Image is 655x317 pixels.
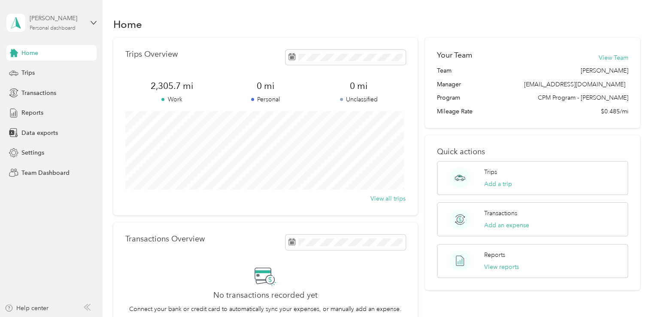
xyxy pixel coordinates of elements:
[218,80,312,92] span: 0 mi
[21,68,35,77] span: Trips
[125,95,219,104] p: Work
[600,107,628,116] span: $0.485/mi
[370,194,406,203] button: View all trips
[312,95,406,104] p: Unclassified
[30,14,83,23] div: [PERSON_NAME]
[484,250,505,259] p: Reports
[129,305,401,314] p: Connect your bank or credit card to automatically sync your expenses, or manually add an expense.
[21,49,38,58] span: Home
[437,107,473,116] span: Mileage Rate
[437,147,628,156] p: Quick actions
[484,221,529,230] button: Add an expense
[607,269,655,317] iframe: Everlance-gr Chat Button Frame
[484,180,512,189] button: Add a trip
[312,80,406,92] span: 0 mi
[30,26,76,31] div: Personal dashboard
[21,108,43,117] span: Reports
[125,235,205,244] p: Transactions Overview
[537,93,628,102] span: CPM Program - [PERSON_NAME]
[484,262,519,271] button: View reports
[125,80,219,92] span: 2,305.7 mi
[21,88,56,98] span: Transactions
[21,148,44,157] span: Settings
[484,168,497,177] p: Trips
[113,20,142,29] h1: Home
[524,81,625,88] span: [EMAIL_ADDRESS][DOMAIN_NAME]
[580,66,628,75] span: [PERSON_NAME]
[213,291,318,300] h2: No transactions recorded yet
[437,66,452,75] span: Team
[598,53,628,62] button: View Team
[437,93,460,102] span: Program
[5,304,49,313] button: Help center
[21,128,58,137] span: Data exports
[21,168,70,177] span: Team Dashboard
[437,50,472,61] h2: Your Team
[218,95,312,104] p: Personal
[484,209,517,218] p: Transactions
[125,50,178,59] p: Trips Overview
[437,80,461,89] span: Manager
